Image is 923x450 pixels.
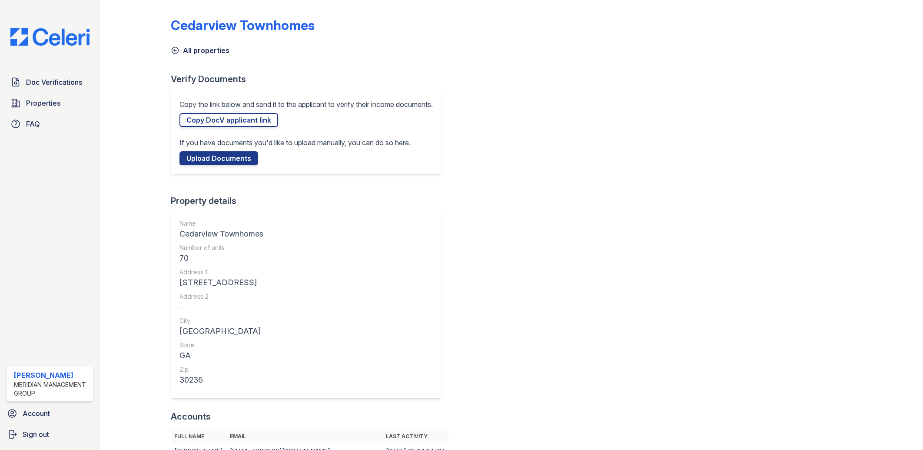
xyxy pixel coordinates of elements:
a: Full name [174,433,204,440]
a: Email [230,433,246,440]
span: Doc Verifications [26,77,82,87]
a: Properties [7,94,93,112]
a: Sign out [3,426,96,443]
div: State [179,341,263,350]
a: FAQ [7,115,93,133]
a: Copy DocV applicant link [179,113,278,127]
div: City [179,317,263,325]
p: Copy the link below and send it to the applicant to verify their income documents. [179,99,433,110]
span: FAQ [26,119,40,129]
span: Account [23,408,50,419]
div: Address 1 [179,268,263,277]
div: Accounts [171,410,448,423]
div: GA [179,350,263,362]
iframe: chat widget [886,415,914,441]
span: Sign out [23,429,49,440]
div: 30236 [179,374,263,386]
div: Zip [179,365,263,374]
div: - [179,301,263,313]
div: Number of units [179,243,263,252]
a: Upload Documents [179,151,258,165]
div: 70 [179,252,263,264]
img: CE_Logo_Blue-a8612792a0a2168367f1c8372b55b34899dd931a85d93a1a3d3e32e68fde9ad4.png [3,28,96,46]
th: Last activity [382,430,448,443]
a: Doc Verifications [7,73,93,91]
div: Address 2 [179,292,263,301]
div: Cedarview Townhomes [179,228,263,240]
a: All properties [171,45,229,56]
div: [PERSON_NAME] [14,370,90,380]
a: Account [3,405,96,422]
p: If you have documents you'd like to upload manually, you can do so here. [179,137,411,148]
div: [STREET_ADDRESS] [179,277,263,289]
div: Name [179,219,263,228]
div: Property details [171,195,448,207]
span: Properties [26,98,60,108]
div: Verify Documents [171,73,448,85]
div: Meridian Management Group [14,380,90,398]
div: [GEOGRAPHIC_DATA] [179,325,263,337]
div: Cedarview Townhomes [171,17,315,33]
